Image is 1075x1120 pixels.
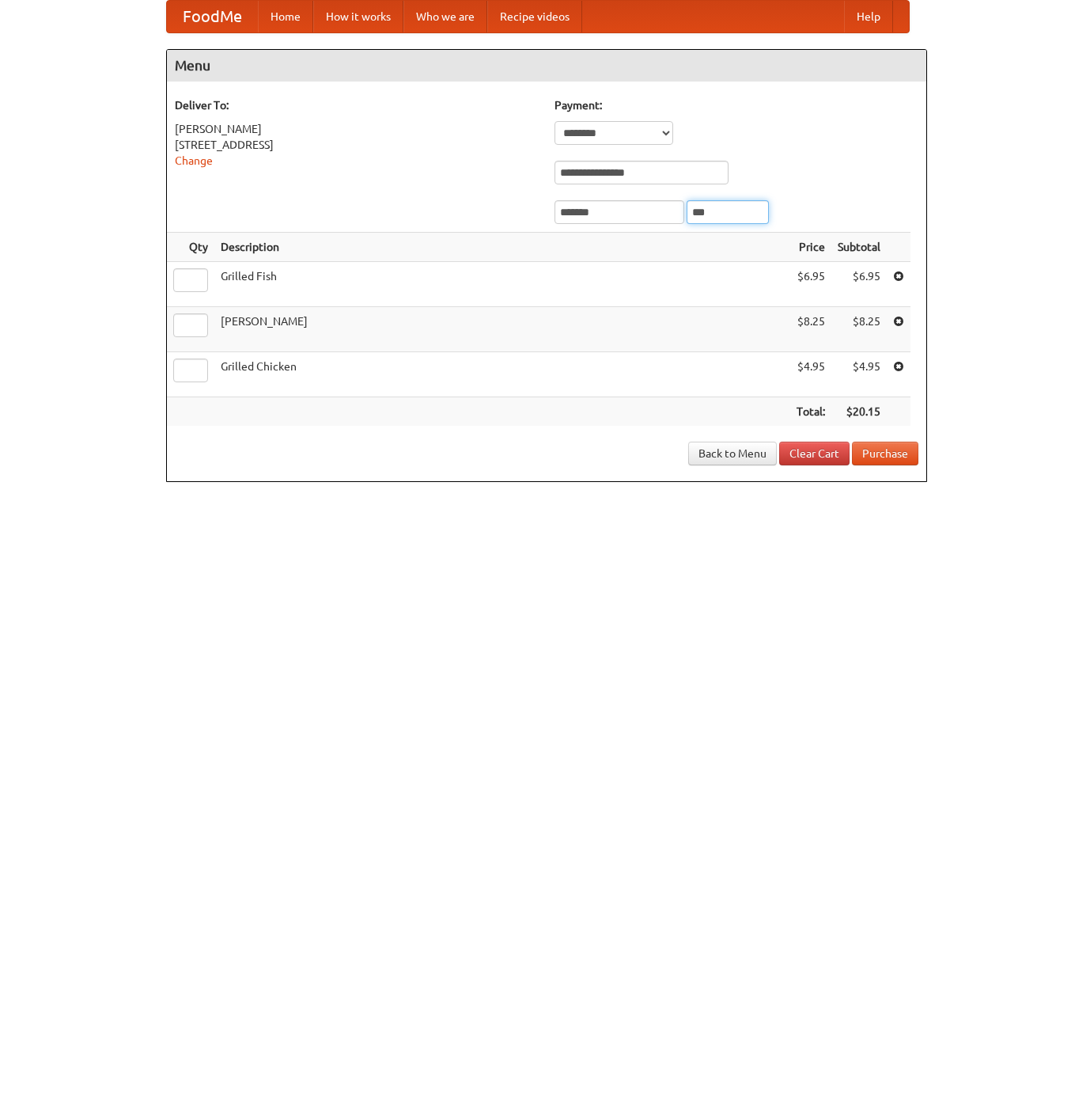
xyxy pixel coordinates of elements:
a: FoodMe [167,1,258,32]
th: Subtotal [831,233,887,262]
div: [STREET_ADDRESS] [175,137,539,153]
a: Back to Menu [688,442,777,465]
td: $4.95 [790,352,831,397]
a: Home [258,1,313,32]
td: $6.95 [831,262,887,307]
h4: Menu [167,50,926,82]
a: Clear Cart [779,442,850,465]
td: Grilled Fish [214,262,790,307]
td: [PERSON_NAME] [214,307,790,352]
a: How it works [313,1,403,32]
th: Total: [790,397,831,427]
a: Help [844,1,893,32]
td: $8.25 [831,307,887,352]
th: Description [214,233,790,262]
th: $20.15 [831,397,887,427]
td: $4.95 [831,352,887,397]
button: Purchase [852,442,918,465]
th: Qty [167,233,214,262]
a: Change [175,154,213,167]
td: $6.95 [790,262,831,307]
a: Recipe videos [487,1,582,32]
a: Who we are [403,1,487,32]
td: $8.25 [790,307,831,352]
h5: Payment: [555,97,918,113]
h5: Deliver To: [175,97,539,113]
td: Grilled Chicken [214,352,790,397]
th: Price [790,233,831,262]
div: [PERSON_NAME] [175,121,539,137]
